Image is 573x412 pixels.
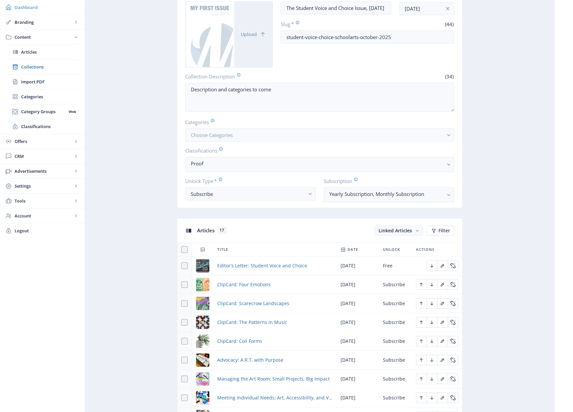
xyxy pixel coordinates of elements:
td: [DATE] [337,370,379,389]
a: Classifications [7,119,78,134]
button: Filter [427,226,454,236]
a: Edit page [448,338,458,344]
span: Content [15,34,73,40]
a: Edit page [437,375,448,382]
span: Articles [21,49,78,55]
img: 94a25c7c-888a-4d11-be5c-9c2cf17c9a1d.png [196,316,209,329]
a: Edit page [448,319,458,325]
a: Edit page [437,281,448,287]
span: Offers [15,138,73,145]
td: [DATE] [337,332,379,351]
button: Upload [234,2,272,67]
label: Unlock Type [185,177,310,185]
img: ad61fc1e-73b7-4606-87bd-ca335206f9fd.png [196,372,209,386]
a: Category GroupsWeb [7,104,78,119]
a: Edit page [448,300,458,306]
a: Managing the Art Room: Small Projects, Big Impact [217,375,330,383]
span: Collections [21,64,78,70]
a: Edit page [437,262,448,268]
a: Edit page [427,300,437,306]
a: Edit page [437,356,448,363]
div: Subscribe [191,190,305,198]
a: Edit page [427,375,437,382]
label: Slug [281,21,365,28]
a: Articles [7,45,78,59]
button: Subscribe [185,187,316,201]
input: Publishing Date [399,2,454,15]
a: Edit page [416,375,427,382]
img: 21fd2abf-bae8-483a-9ee3-86bf7161dc6b.png [196,278,209,291]
a: Edit page [427,356,437,363]
span: Choose Categories [191,132,233,138]
button: Choose Categories [185,128,454,142]
span: Filter [438,228,450,233]
a: Editor's Letter: Student Voice and Choice [217,262,307,270]
label: Collection Description [185,73,317,80]
a: Edit page [448,356,458,363]
input: this-is-how-a-slug-looks-like [281,30,454,44]
img: b74bb9dd-ba71-4168-8934-148866c5fcde.png [196,335,209,348]
span: Advertisements [15,168,73,174]
a: Edit page [416,300,427,306]
a: Edit page [416,338,427,344]
button: Proof [185,157,454,172]
a: Categories [7,89,78,104]
td: Free [379,256,412,275]
a: Collections [7,60,78,74]
span: Import PDF [21,78,78,85]
span: Settings [15,183,73,189]
span: Logout [15,227,79,234]
a: Import PDF [7,74,78,89]
td: Subscribe [379,389,412,407]
td: Subscribe [379,313,412,332]
a: ClipCard: Scarecrow Landscapes [217,299,289,307]
a: ClipCard: Four Emotions [217,281,271,289]
a: Edit page [416,356,427,363]
td: Subscribe [379,351,412,370]
a: Edit page [416,319,427,325]
span: CRM [15,153,73,160]
a: Edit page [437,338,448,344]
span: Categories [21,93,78,100]
td: [DATE] [337,275,379,294]
a: Edit page [427,338,437,344]
span: Dashboard [15,4,79,11]
a: Edit page [437,319,448,325]
td: [DATE] [337,351,379,370]
a: Edit page [448,281,458,287]
td: [DATE] [337,294,379,313]
td: [DATE] [337,313,379,332]
a: Edit page [427,281,437,287]
span: Classifications [21,123,78,130]
span: Category Groups [21,108,66,115]
img: 09b45544-d2c4-4866-b50d-5656508a25d0.png [196,259,209,272]
span: (44) [444,21,454,27]
button: Yearly Subscription, Monthly Subscription [324,187,454,203]
td: Subscribe [379,294,412,313]
span: Articles [197,227,215,234]
span: Title [217,246,228,253]
span: ClipCard: The Patterns in Music [217,318,287,326]
td: [DATE] [337,389,379,407]
span: Advocacy: A.R.T. with Purpose [217,356,283,364]
td: Subscribe [379,370,412,389]
nb-select-label: Proof [191,160,443,167]
span: Date [348,246,358,253]
img: eb66e8a1-f00a-41c4-a6e9-fdc789f3f2b8.png [196,297,209,310]
span: Unlock [383,246,400,253]
img: 9ecd28b8-a6bf-4016-ba4c-f9eb6bd7d7c0.png [196,353,209,367]
label: Subscription [324,177,449,185]
td: Subscribe [379,275,412,294]
a: Edit page [416,281,427,287]
td: Subscribe [379,332,412,351]
a: ClipCard: Coil Forms [217,337,262,345]
label: Classifications [185,147,449,154]
nb-badge: Web [66,108,78,115]
td: [DATE] [337,256,379,275]
a: Edit page [448,375,458,382]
